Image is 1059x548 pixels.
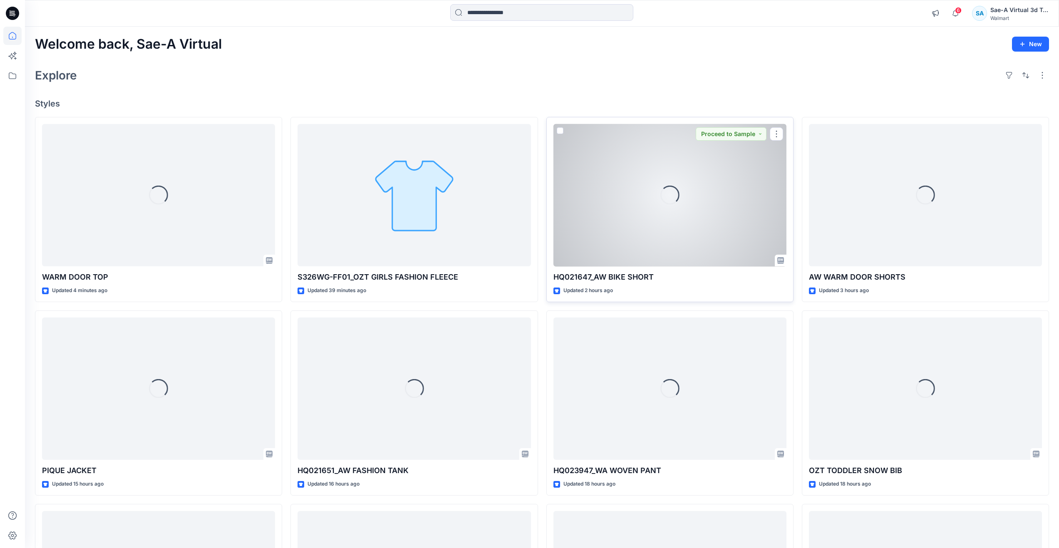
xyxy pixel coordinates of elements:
[563,480,615,488] p: Updated 18 hours ago
[809,271,1042,283] p: AW WARM DOOR SHORTS
[298,465,531,476] p: HQ021651_AW FASHION TANK
[809,465,1042,476] p: OZT TODDLER SNOW BIB
[308,480,360,488] p: Updated 16 hours ago
[972,6,987,21] div: SA
[298,124,531,267] a: S326WG-FF01_OZT GIRLS FASHION FLEECE
[35,99,1049,109] h4: Styles
[42,465,275,476] p: PIQUE JACKET
[35,69,77,82] h2: Explore
[308,286,366,295] p: Updated 39 minutes ago
[52,286,107,295] p: Updated 4 minutes ago
[955,7,962,14] span: 6
[1012,37,1049,52] button: New
[819,480,871,488] p: Updated 18 hours ago
[563,286,613,295] p: Updated 2 hours ago
[819,286,869,295] p: Updated 3 hours ago
[35,37,222,52] h2: Welcome back, Sae-A Virtual
[298,271,531,283] p: S326WG-FF01_OZT GIRLS FASHION FLEECE
[42,271,275,283] p: WARM DOOR TOP
[990,15,1049,21] div: Walmart
[990,5,1049,15] div: Sae-A Virtual 3d Team
[553,465,786,476] p: HQ023947_WA WOVEN PANT
[553,271,786,283] p: HQ021647_AW BIKE SHORT
[52,480,104,488] p: Updated 15 hours ago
